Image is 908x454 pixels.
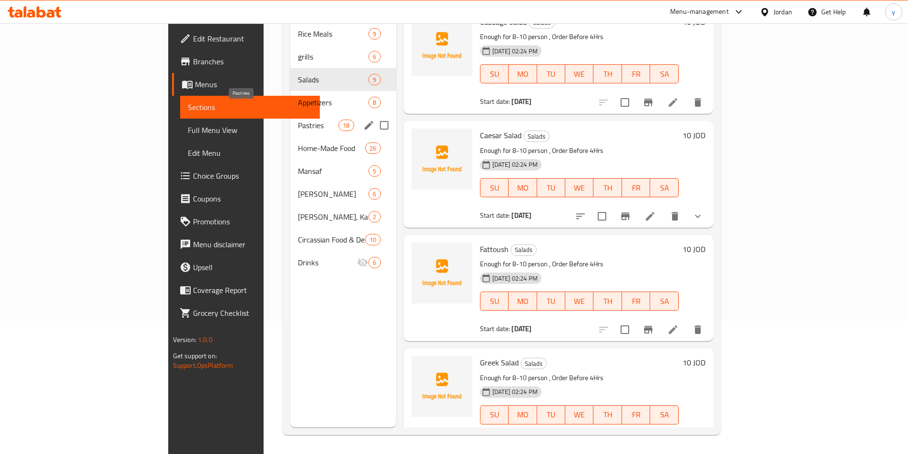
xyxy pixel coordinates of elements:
[411,129,472,190] img: Caesar Salad
[637,91,660,114] button: Branch-specific-item
[366,144,380,153] span: 26
[172,256,320,279] a: Upsell
[193,193,312,204] span: Coupons
[565,292,593,311] button: WE
[480,323,510,335] span: Start date:
[683,356,705,369] h6: 10 JOD
[369,75,380,84] span: 9
[339,121,353,130] span: 18
[523,131,550,142] div: Salads
[683,129,705,142] h6: 10 JOD
[565,178,593,197] button: WE
[541,408,561,422] span: TU
[654,67,674,81] span: SA
[173,359,234,372] a: Support.OpsPlatform
[667,97,679,108] a: Edit menu item
[369,258,380,267] span: 6
[670,6,729,18] div: Menu-management
[480,355,519,370] span: Greek Salad
[686,205,709,228] button: show more
[180,119,320,141] a: Full Menu View
[626,294,646,308] span: FR
[298,257,357,268] span: Drinks
[480,31,679,43] p: Enough for 8-10 person , Order Before 4Hrs
[650,64,678,83] button: SA
[597,181,618,195] span: TH
[369,212,380,222] span: 2
[193,56,312,67] span: Branches
[626,181,646,195] span: FR
[298,28,369,40] span: Rice Meals
[290,205,396,228] div: [PERSON_NAME], Kabseh, [PERSON_NAME], Freekeh2
[298,165,369,177] span: Mansaf
[512,67,533,81] span: MO
[290,22,396,45] div: Rice Meals9
[541,67,561,81] span: TU
[365,142,380,154] div: items
[489,274,541,283] span: [DATE] 02:24 PM
[369,30,380,39] span: 9
[290,137,396,160] div: Home-Made Food26
[193,284,312,296] span: Coverage Report
[615,92,635,112] span: Select to update
[172,187,320,210] a: Coupons
[290,45,396,68] div: grills6
[357,257,368,268] svg: Inactive section
[193,216,312,227] span: Promotions
[511,323,531,335] b: [DATE]
[365,234,380,245] div: items
[193,307,312,319] span: Grocery Checklist
[484,294,505,308] span: SU
[298,188,369,200] span: [PERSON_NAME]
[188,147,312,159] span: Edit Menu
[521,358,546,369] span: Salads
[511,95,531,108] b: [DATE]
[411,356,472,417] img: Greek Salad
[298,211,369,222] div: Ozzy, Kabseh, Bukhari, Freekeh
[368,97,380,108] div: items
[593,64,622,83] button: TH
[173,333,196,346] span: Version:
[298,211,369,222] span: [PERSON_NAME], Kabseh, [PERSON_NAME], Freekeh
[509,405,537,424] button: MO
[193,262,312,273] span: Upsell
[290,91,396,114] div: Appetizers8
[597,408,618,422] span: TH
[366,235,380,244] span: 10
[298,142,365,154] div: Home-Made Food
[683,15,705,29] h6: 10 JOD
[172,73,320,96] a: Menus
[193,239,312,250] span: Menu disclaimer
[622,64,650,83] button: FR
[193,33,312,44] span: Edit Restaurant
[480,128,521,142] span: Caesar Salad
[480,258,679,270] p: Enough for 8-10 person , Order Before 4Hrs
[537,405,565,424] button: TU
[569,67,590,81] span: WE
[569,408,590,422] span: WE
[663,205,686,228] button: delete
[411,15,472,76] img: Cabbage Salad
[172,164,320,187] a: Choice Groups
[626,67,646,81] span: FR
[509,64,537,83] button: MO
[290,68,396,91] div: Salads9
[484,408,505,422] span: SU
[368,188,380,200] div: items
[298,234,365,245] span: Circassian Food & Desserts
[593,292,622,311] button: TH
[597,67,618,81] span: TH
[480,64,509,83] button: SU
[644,211,656,222] a: Edit menu item
[195,79,312,90] span: Menus
[290,182,396,205] div: [PERSON_NAME]6
[511,209,531,222] b: [DATE]
[369,167,380,176] span: 5
[480,145,679,157] p: Enough for 8-10 person , Order Before 4Hrs
[298,97,369,108] span: Appetizers
[198,333,213,346] span: 1.0.0
[569,294,590,308] span: WE
[298,74,369,85] span: Salads
[565,64,593,83] button: WE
